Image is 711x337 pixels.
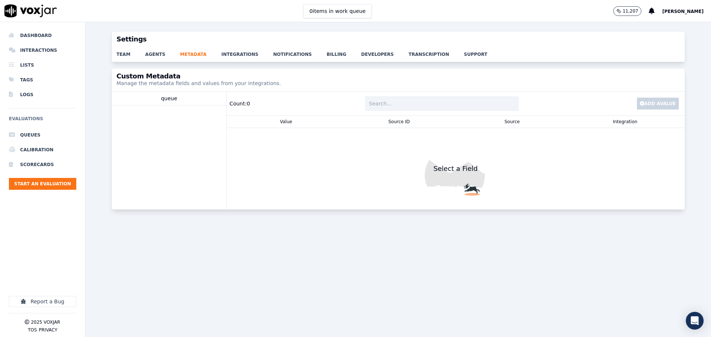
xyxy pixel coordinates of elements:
[622,8,638,14] p: 11,207
[686,312,704,330] div: Open Intercom Messenger
[430,164,481,174] p: Select a Field
[9,114,76,128] h6: Evaluations
[9,73,76,87] a: Tags
[116,36,680,43] h3: Settings
[116,47,145,57] a: team
[9,43,76,58] a: Interactions
[365,97,518,111] input: Search...
[9,157,76,172] a: Scorecards
[464,47,502,57] a: support
[9,142,76,157] a: Calibration
[613,6,641,16] button: 11,207
[221,47,273,57] a: integrations
[327,47,361,57] a: billing
[9,28,76,43] a: Dashboard
[227,97,253,110] p: Count: 0
[39,327,57,333] button: Privacy
[145,47,180,57] a: agents
[273,47,327,57] a: notifications
[112,92,226,105] button: queue
[343,119,455,125] button: Source ID
[230,119,343,125] button: Value
[227,128,685,209] img: fun dog
[28,327,37,333] button: TOS
[303,4,372,18] button: 0items in work queue
[9,296,76,307] button: Report a Bug
[9,178,76,190] button: Start an Evaluation
[361,47,408,57] a: developers
[9,128,76,142] a: Queues
[568,119,681,125] button: Integration
[662,7,711,16] button: [PERSON_NAME]
[662,9,704,14] span: [PERSON_NAME]
[408,47,464,57] a: transcription
[455,119,568,125] button: Source
[637,98,679,109] button: Add aValue
[613,6,649,16] button: 11,207
[4,4,57,17] img: voxjar logo
[9,58,76,73] a: Lists
[116,73,281,80] h3: Custom Metadata
[180,47,221,57] a: metadata
[31,319,60,325] p: 2025 Voxjar
[9,87,76,102] a: Logs
[116,80,281,87] p: Manage the metadata fields and values from your integrations.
